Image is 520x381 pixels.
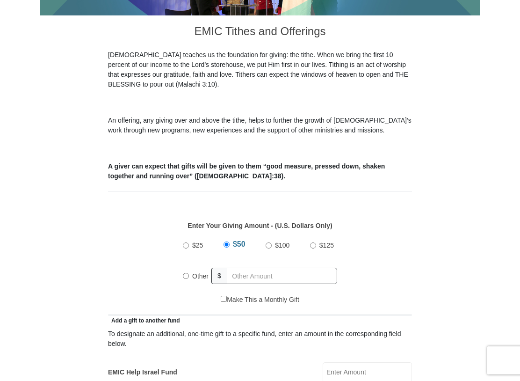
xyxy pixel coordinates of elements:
[233,240,246,248] span: $50
[192,242,203,249] span: $25
[211,268,227,284] span: $
[319,242,334,249] span: $125
[108,15,412,50] h3: EMIC Tithes and Offerings
[108,367,177,377] label: EMIC Help Israel Fund
[108,50,412,89] p: [DEMOGRAPHIC_DATA] teaches us the foundation for giving: the tithe. When we bring the first 10 pe...
[108,116,412,135] p: An offering, any giving over and above the tithe, helps to further the growth of [DEMOGRAPHIC_DAT...
[221,295,299,305] label: Make This a Monthly Gift
[188,222,332,229] strong: Enter Your Giving Amount - (U.S. Dollars Only)
[108,162,385,180] b: A giver can expect that gifts will be given to them “good measure, pressed down, shaken together ...
[192,272,209,280] span: Other
[275,242,289,249] span: $100
[221,296,227,302] input: Make This a Monthly Gift
[227,268,337,284] input: Other Amount
[108,329,412,349] div: To designate an additional, one-time gift to a specific fund, enter an amount in the correspondin...
[108,317,180,324] span: Add a gift to another fund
